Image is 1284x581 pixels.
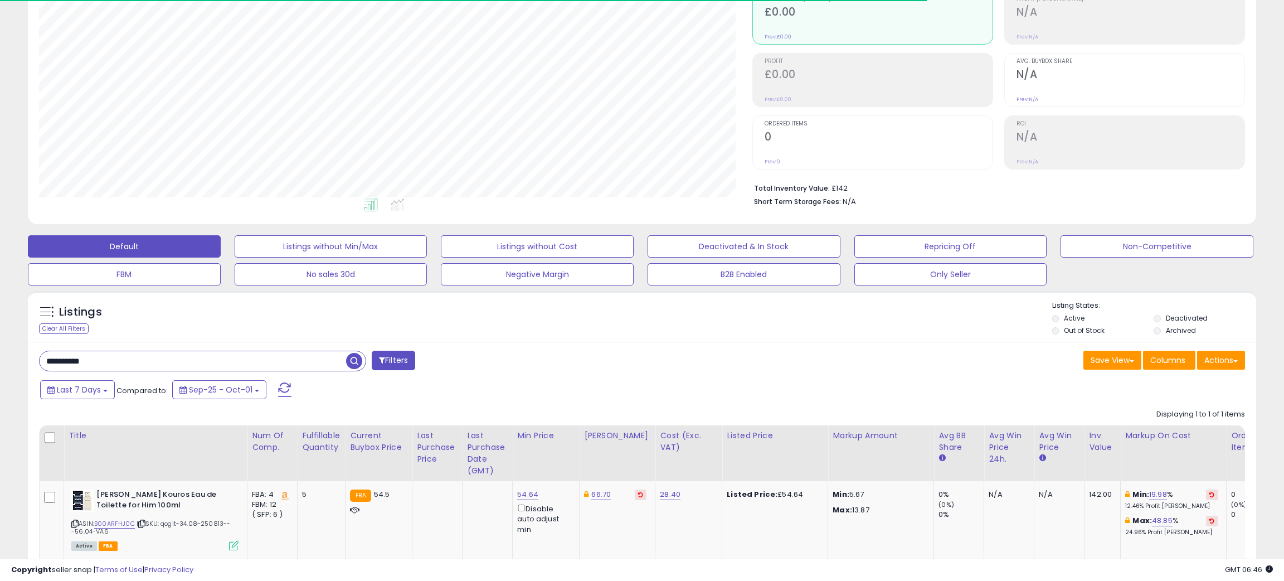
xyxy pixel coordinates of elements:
[467,430,508,477] div: Last Purchase Date (GMT)
[517,502,571,535] div: Disable auto adjust min
[252,510,289,520] div: ( SFP: 6 )
[648,263,840,285] button: B2B Enabled
[1152,515,1173,526] a: 48.85
[854,263,1047,285] button: Only Seller
[28,235,221,258] button: Default
[765,130,993,146] h2: 0
[189,384,252,395] span: Sep-25 - Oct-01
[765,96,791,103] small: Prev: £0.00
[94,519,135,529] a: B00ARFHJ0C
[28,263,221,285] button: FBM
[1083,351,1141,370] button: Save View
[1231,510,1276,520] div: 0
[1125,490,1218,510] div: %
[1016,130,1244,146] h2: N/A
[660,489,680,500] a: 28.40
[172,380,266,399] button: Sep-25 - Oct-01
[1132,489,1149,500] b: Min:
[1061,235,1253,258] button: Non-Competitive
[938,510,984,520] div: 0%
[833,505,925,515] p: 13.87
[833,490,925,500] p: 5.67
[1039,453,1045,463] small: Avg Win Price.
[252,490,289,500] div: FBA: 4
[11,564,52,575] strong: Copyright
[648,235,840,258] button: Deactivated & In Stock
[1231,430,1272,453] div: Ordered Items
[116,385,168,396] span: Compared to:
[374,489,390,500] span: 54.5
[843,196,856,207] span: N/A
[11,565,193,575] div: seller snap | |
[40,380,115,399] button: Last 7 Days
[99,541,118,551] span: FBA
[441,263,634,285] button: Negative Margin
[302,430,341,453] div: Fulfillable Quantity
[938,490,984,500] div: 0%
[1064,326,1105,335] label: Out of Stock
[1150,355,1185,366] span: Columns
[765,158,780,165] small: Prev: 0
[754,181,1237,194] li: £142
[1225,564,1273,575] span: 2025-10-10 06:46 GMT
[1016,96,1038,103] small: Prev: N/A
[1149,489,1167,500] a: 19.98
[660,430,717,453] div: Cost (Exc. VAT)
[1143,351,1195,370] button: Columns
[1016,6,1244,21] h2: N/A
[765,68,993,83] h2: £0.00
[1016,68,1244,83] h2: N/A
[833,505,852,515] strong: Max:
[144,564,193,575] a: Privacy Policy
[1016,121,1244,127] span: ROI
[989,430,1029,465] div: Avg Win Price 24h.
[833,489,849,500] strong: Min:
[1052,301,1257,311] p: Listing States:
[1125,516,1218,536] div: %
[1016,59,1244,65] span: Avg. Buybox Share
[591,489,611,500] a: 66.70
[754,197,841,206] b: Short Term Storage Fees:
[584,430,650,442] div: [PERSON_NAME]
[71,519,231,536] span: | SKU: qogit-34.08-250813---56.04-VA6
[1125,529,1218,536] p: 24.96% Profit [PERSON_NAME]
[350,430,407,453] div: Current Buybox Price
[350,490,371,502] small: FBA
[1125,430,1222,442] div: Markup on Cost
[938,453,945,463] small: Avg BB Share.
[765,121,993,127] span: Ordered Items
[1121,425,1227,481] th: The percentage added to the cost of goods (COGS) that forms the calculator for Min & Max prices.
[765,6,993,21] h2: £0.00
[1132,515,1152,526] b: Max:
[71,490,239,549] div: ASIN:
[96,490,232,513] b: [PERSON_NAME] Kouros Eau de Toilette for Him 100ml
[833,430,929,442] div: Markup Amount
[1156,409,1245,420] div: Displaying 1 to 1 of 1 items
[372,351,415,370] button: Filters
[39,323,89,334] div: Clear All Filters
[235,235,427,258] button: Listings without Min/Max
[1016,33,1038,40] small: Prev: N/A
[1089,490,1112,500] div: 142.00
[1064,313,1084,323] label: Active
[727,490,819,500] div: £54.64
[417,430,458,465] div: Last Purchase Price
[1016,158,1038,165] small: Prev: N/A
[69,430,242,442] div: Title
[765,33,791,40] small: Prev: £0.00
[1166,313,1208,323] label: Deactivated
[989,490,1025,500] div: N/A
[1231,500,1247,509] small: (0%)
[57,384,101,395] span: Last 7 Days
[235,263,427,285] button: No sales 30d
[252,430,293,453] div: Num of Comp.
[1089,430,1116,453] div: Inv. value
[71,541,97,551] span: All listings currently available for purchase on Amazon
[1039,490,1076,500] div: N/A
[938,430,979,453] div: Avg BB Share
[727,489,777,500] b: Listed Price:
[302,490,337,500] div: 5
[1039,430,1079,453] div: Avg Win Price
[517,430,575,442] div: Min Price
[252,500,289,510] div: FBM: 12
